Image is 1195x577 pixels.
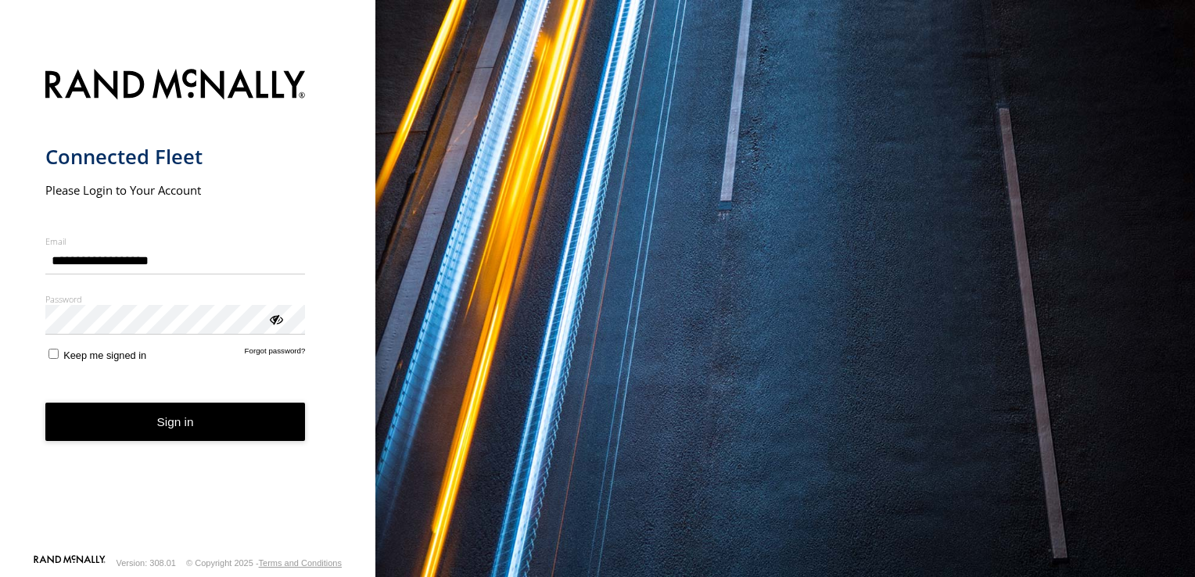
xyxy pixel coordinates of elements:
[117,558,176,568] div: Version: 308.01
[267,310,283,326] div: ViewPassword
[45,293,306,305] label: Password
[186,558,342,568] div: © Copyright 2025 -
[45,144,306,170] h1: Connected Fleet
[34,555,106,571] a: Visit our Website
[245,346,306,361] a: Forgot password?
[45,403,306,441] button: Sign in
[45,235,306,247] label: Email
[63,349,146,361] span: Keep me signed in
[45,59,331,554] form: main
[45,66,306,106] img: Rand McNally
[48,349,59,359] input: Keep me signed in
[45,182,306,198] h2: Please Login to Your Account
[259,558,342,568] a: Terms and Conditions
